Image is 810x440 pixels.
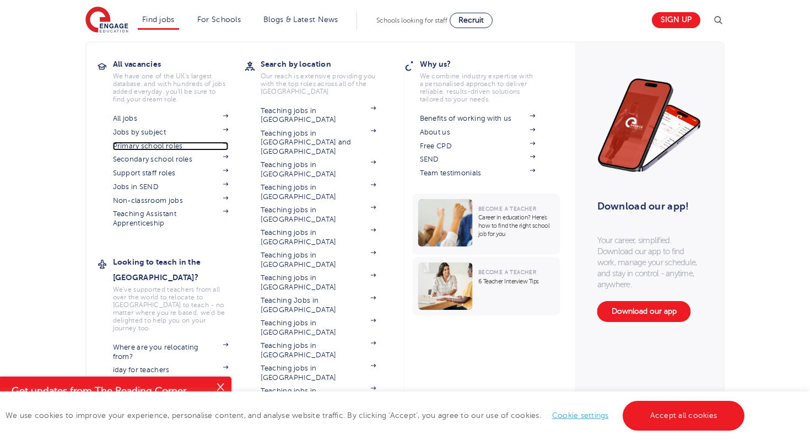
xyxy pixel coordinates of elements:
a: Teaching jobs in [GEOGRAPHIC_DATA] [261,319,376,337]
a: Sign up [652,12,700,28]
h3: Search by location [261,56,393,72]
a: Jobs in SEND [113,183,229,191]
a: SEND [420,155,536,164]
a: Jobs by subject [113,128,229,137]
p: We have one of the UK's largest database. and with hundreds of jobs added everyday. you'll be sur... [113,72,229,103]
p: Career in education? Here’s how to find the right school job for you [478,213,555,238]
h3: Why us? [420,56,552,72]
span: Become a Teacher [478,269,536,275]
a: Secondary school roles [113,155,229,164]
a: Team testimonials [420,169,536,178]
a: Free CPD [420,142,536,151]
a: Looking to teach in the [GEOGRAPHIC_DATA]?We've supported teachers from all over the world to rel... [113,254,245,332]
h3: Looking to teach in the [GEOGRAPHIC_DATA]? [113,254,245,285]
a: For Schools [197,15,241,24]
a: All jobs [113,114,229,123]
a: Teaching jobs in [GEOGRAPHIC_DATA] [261,364,376,382]
a: iday for teachers [113,366,229,374]
a: Find jobs [142,15,175,24]
a: Download our app [597,301,691,322]
p: 6 Teacher Interview Tips [478,277,555,286]
a: Teaching jobs in [GEOGRAPHIC_DATA] [261,160,376,179]
a: Teaching jobs in [GEOGRAPHIC_DATA] [261,228,376,246]
a: Become a TeacherCareer in education? Here’s how to find the right school job for you [413,194,563,255]
span: Become a Teacher [478,206,536,212]
a: Blogs & Latest News [263,15,338,24]
h4: Get updates from The Reading Corner [12,384,208,398]
a: Teaching Jobs in [GEOGRAPHIC_DATA] [261,296,376,314]
img: Engage Education [85,7,128,34]
a: Teaching jobs in [GEOGRAPHIC_DATA] [261,183,376,201]
a: Support staff roles [113,169,229,178]
a: Recruit [450,13,493,28]
a: Teaching jobs in [GEOGRAPHIC_DATA] [261,106,376,125]
a: About us [420,128,536,137]
a: Why us?We combine industry expertise with a personalised approach to deliver reliable, results-dr... [420,56,552,103]
a: Where are you relocating from? [113,343,229,361]
p: We combine industry expertise with a personalised approach to deliver reliable, results-driven so... [420,72,536,103]
a: Non-classroom jobs [113,196,229,205]
button: Close [209,377,231,399]
a: Teaching Assistant Apprenticeship [113,210,229,228]
a: Search by locationOur reach is extensive providing you with the top roles across all of the [GEOG... [261,56,393,95]
a: Cookie settings [552,411,609,420]
a: Teaching jobs in [GEOGRAPHIC_DATA] [261,206,376,224]
p: Your career, simplified. Download our app to find work, manage your schedule, and stay in control... [597,235,702,290]
a: Teaching jobs in [GEOGRAPHIC_DATA] [261,387,376,405]
h3: Download our app! [597,194,697,218]
a: Teaching jobs in [GEOGRAPHIC_DATA] [261,251,376,269]
a: Accept all cookies [623,401,745,431]
p: Our reach is extensive providing you with the top roles across all of the [GEOGRAPHIC_DATA] [261,72,376,95]
a: Become a Teacher6 Teacher Interview Tips [413,257,563,315]
a: Teaching jobs in [GEOGRAPHIC_DATA] [261,273,376,292]
a: Primary school roles [113,142,229,151]
a: Benefits of working with us [420,114,536,123]
a: Teaching jobs in [GEOGRAPHIC_DATA] [261,341,376,359]
a: All vacanciesWe have one of the UK's largest database. and with hundreds of jobs added everyday. ... [113,56,245,103]
h3: All vacancies [113,56,245,72]
span: Schools looking for staff [376,17,447,24]
p: We've supported teachers from all over the world to relocate to [GEOGRAPHIC_DATA] to teach - no m... [113,286,229,332]
span: Recruit [458,16,484,24]
a: Teaching jobs in [GEOGRAPHIC_DATA] and [GEOGRAPHIC_DATA] [261,129,376,156]
span: We use cookies to improve your experience, personalise content, and analyse website traffic. By c... [6,411,747,420]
